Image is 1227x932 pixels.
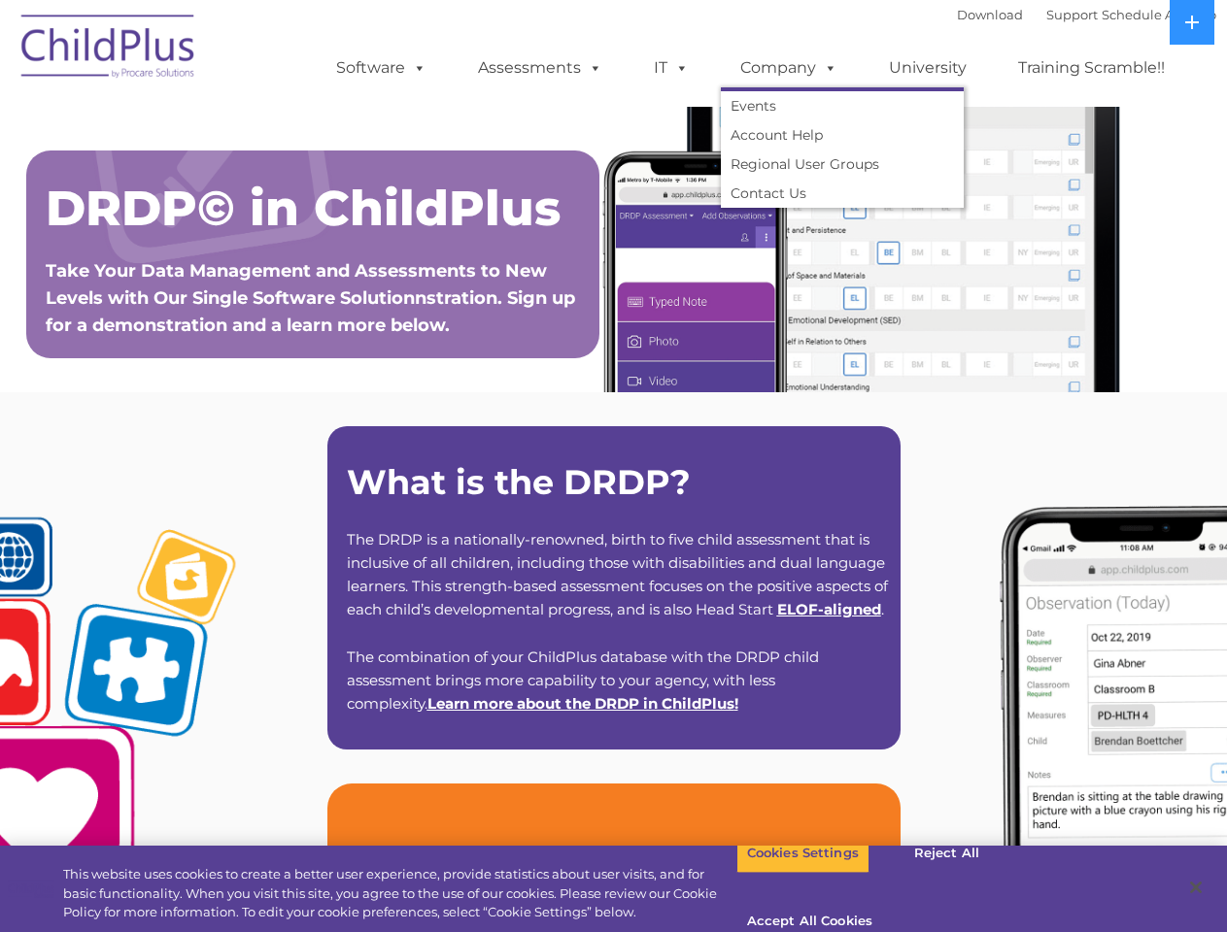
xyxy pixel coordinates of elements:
a: IT [634,49,708,87]
a: Events [721,91,964,120]
button: Close [1175,866,1217,909]
a: Contact Us [721,179,964,208]
a: Assessments [459,49,622,87]
a: Regional User Groups [721,150,964,179]
span: DRDP© in ChildPlus [46,179,561,238]
button: Reject All [886,833,1007,874]
strong: What is the DRDP? [347,461,691,503]
span: The combination of your ChildPlus database with the DRDP child assessment brings more capability ... [347,648,819,713]
span: Take Your Data Management and Assessments to New Levels with Our Single Software Solutionnstratio... [46,260,575,336]
a: ELOF-aligned [777,600,881,618]
img: ChildPlus by Procare Solutions [12,1,206,98]
button: Cookies Settings [736,833,869,874]
div: This website uses cookies to create a better user experience, provide statistics about user visit... [63,865,736,922]
a: Company [721,49,857,87]
a: University [869,49,986,87]
a: Account Help [721,120,964,150]
span: ! [427,694,738,713]
span: The DRDP is a nationally-renowned, birth to five child assessment that is inclusive of all childr... [347,530,888,618]
a: Support [1046,7,1098,22]
a: Schedule A Demo [1102,7,1216,22]
font: | [957,7,1216,22]
a: Download [957,7,1023,22]
a: Learn more about the DRDP in ChildPlus [427,694,734,713]
a: Training Scramble!! [999,49,1184,87]
a: Software [317,49,446,87]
